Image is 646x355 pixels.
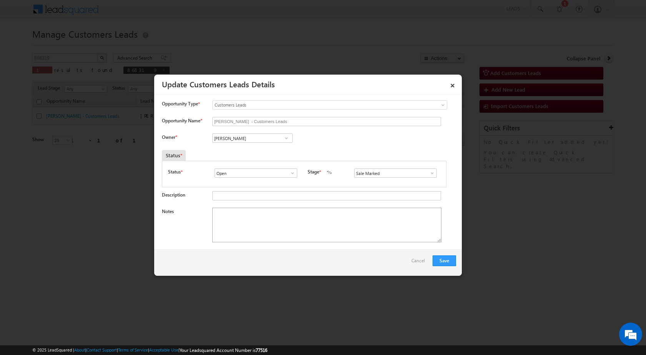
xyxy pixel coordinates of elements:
[411,255,429,270] a: Cancel
[308,168,319,175] label: Stage
[74,347,85,352] a: About
[149,347,178,352] a: Acceptable Use
[354,168,437,178] input: Type to Search
[215,168,297,178] input: Type to Search
[87,347,117,352] a: Contact Support
[118,347,148,352] a: Terms of Service
[425,169,435,177] a: Show All Items
[446,77,459,91] a: ×
[213,102,416,108] span: Customers Leads
[281,134,291,142] a: Show All Items
[162,150,186,161] div: Status
[180,347,267,353] span: Your Leadsquared Account Number is
[433,255,456,266] button: Save
[32,347,267,354] span: © 2025 LeadSquared | | | | |
[286,169,295,177] a: Show All Items
[162,134,177,140] label: Owner
[162,118,202,123] label: Opportunity Name
[212,100,447,110] a: Customers Leads
[162,100,198,107] span: Opportunity Type
[256,347,267,353] span: 77516
[162,78,275,89] a: Update Customers Leads Details
[168,168,181,175] label: Status
[212,133,293,143] input: Type to Search
[162,192,185,198] label: Description
[162,208,174,214] label: Notes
